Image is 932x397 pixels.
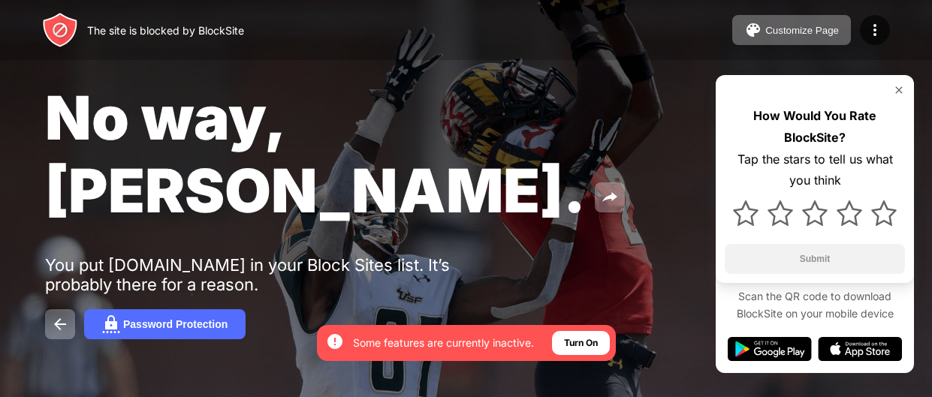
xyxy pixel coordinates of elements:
[725,105,905,149] div: How Would You Rate BlockSite?
[732,15,851,45] button: Customize Page
[326,332,344,350] img: error-circle-white.svg
[87,24,244,37] div: The site is blocked by BlockSite
[725,244,905,274] button: Submit
[564,335,598,350] div: Turn On
[45,255,509,294] div: You put [DOMAIN_NAME] in your Block Sites list. It’s probably there for a reason.
[84,309,246,339] button: Password Protection
[733,200,759,226] img: star.svg
[42,12,78,48] img: header-logo.svg
[744,21,762,39] img: pallet.svg
[837,200,862,226] img: star.svg
[51,315,69,333] img: back.svg
[866,21,884,39] img: menu-icon.svg
[893,84,905,96] img: rate-us-close.svg
[601,188,619,206] img: share.svg
[123,318,228,330] div: Password Protection
[725,149,905,192] div: Tap the stars to tell us what you think
[871,200,897,226] img: star.svg
[102,315,120,333] img: password.svg
[353,335,534,350] div: Some features are currently inactive.
[768,200,793,226] img: star.svg
[45,81,586,227] span: No way, [PERSON_NAME].
[765,25,839,36] div: Customize Page
[802,200,828,226] img: star.svg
